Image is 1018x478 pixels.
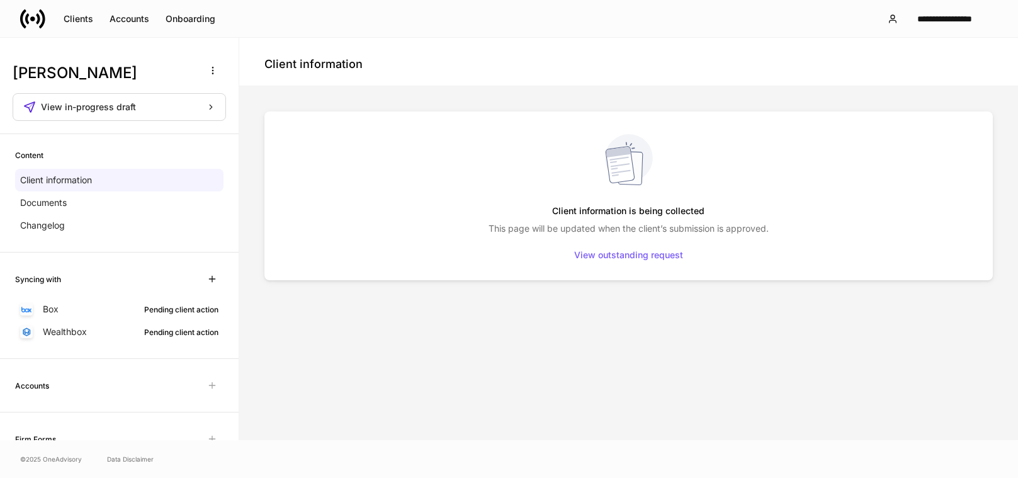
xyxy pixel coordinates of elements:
p: Client information [20,174,92,186]
h6: Accounts [15,380,49,392]
span: View in-progress draft [41,103,136,111]
a: BoxPending client action [15,298,223,321]
p: Changelog [20,219,65,232]
p: Box [43,303,59,316]
button: View outstanding request [566,245,691,265]
div: Accounts [110,14,149,23]
img: oYqM9ojoZLfzCHUefNbBcWHcyDPbQKagtYciMC8pFl3iZXy3dU33Uwy+706y+0q2uJ1ghNQf2OIHrSh50tUd9HaB5oMc62p0G... [21,307,31,312]
a: WealthboxPending client action [15,321,223,343]
p: Wealthbox [43,326,87,338]
a: Data Disclaimer [107,454,154,464]
h6: Syncing with [15,273,61,285]
a: Changelog [15,214,223,237]
div: Pending client action [144,304,218,316]
a: Client information [15,169,223,191]
button: View in-progress draft [13,93,226,121]
p: Documents [20,196,67,209]
div: Onboarding [166,14,215,23]
a: Documents [15,191,223,214]
span: © 2025 OneAdvisory [20,454,82,464]
span: Unavailable with outstanding requests for information [201,428,223,450]
span: Unavailable with outstanding requests for information [201,374,223,397]
button: Onboarding [157,9,223,29]
h6: Content [15,149,43,161]
div: Pending client action [144,326,218,338]
button: Accounts [101,9,157,29]
h3: [PERSON_NAME] [13,63,195,83]
p: This page will be updated when the client’s submission is approved. [489,222,769,235]
div: Clients [64,14,93,23]
h4: Client information [264,57,363,72]
button: Clients [55,9,101,29]
h5: Client information is being collected [553,200,705,222]
h6: Firm Forms [15,433,56,445]
div: View outstanding request [574,251,683,259]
